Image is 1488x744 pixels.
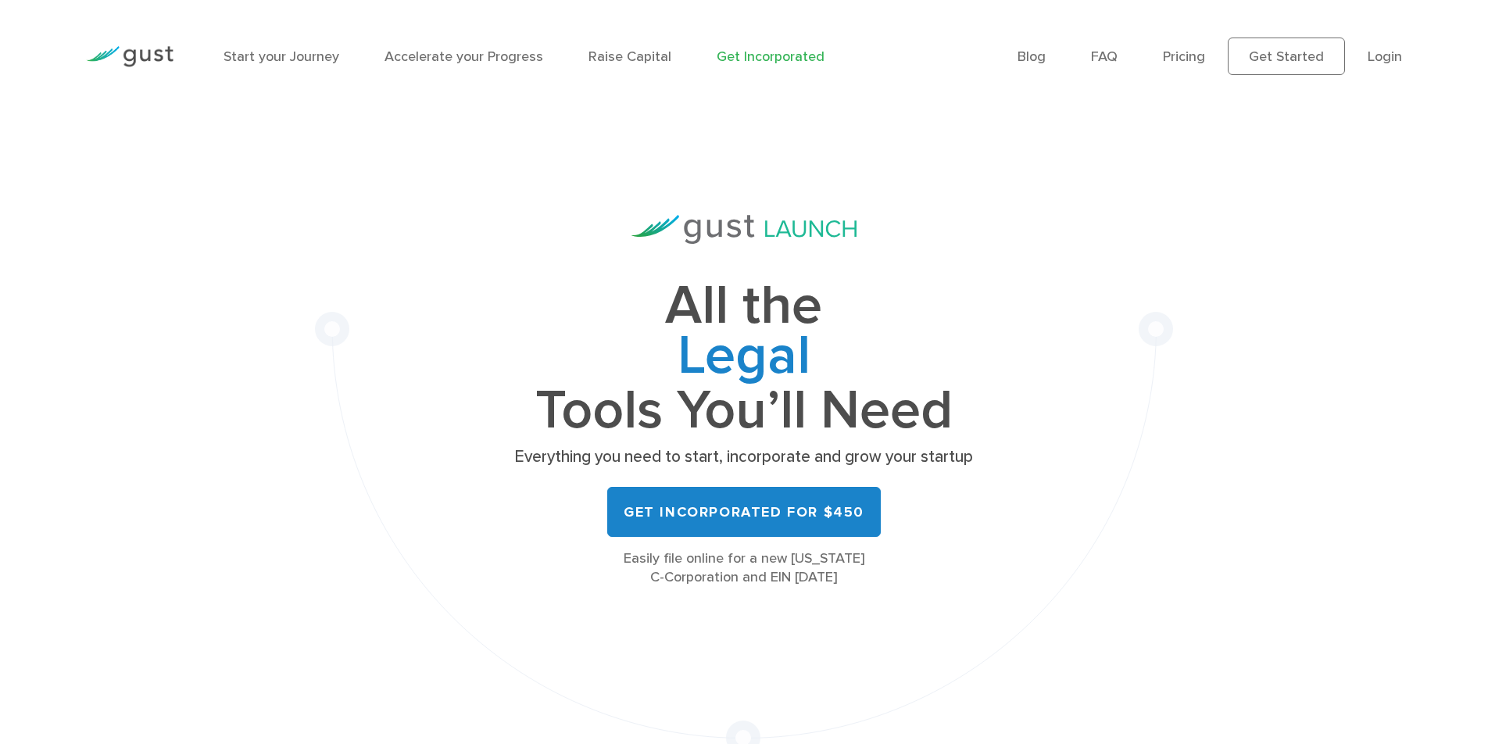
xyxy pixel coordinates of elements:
a: Get Incorporated [717,48,824,65]
a: Get Incorporated for $450 [607,487,881,537]
a: Get Started [1228,38,1345,75]
img: Gust Launch Logo [631,215,857,244]
a: Blog [1018,48,1046,65]
div: Easily file online for a new [US_STATE] C-Corporation and EIN [DATE] [510,549,978,587]
a: FAQ [1091,48,1118,65]
a: Accelerate your Progress [385,48,543,65]
a: Login [1368,48,1402,65]
a: Start your Journey [224,48,339,65]
h1: All the Tools You’ll Need [510,281,978,435]
a: Pricing [1163,48,1205,65]
p: Everything you need to start, incorporate and grow your startup [510,446,978,468]
img: Gust Logo [86,46,173,67]
a: Raise Capital [588,48,671,65]
span: Legal [510,331,978,386]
